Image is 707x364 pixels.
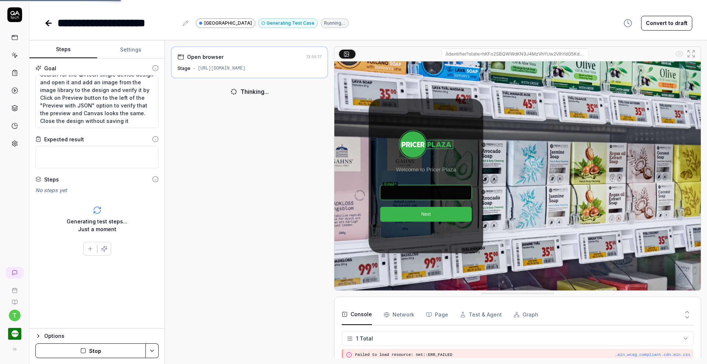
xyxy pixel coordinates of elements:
[35,186,159,194] div: No steps yet
[198,65,246,72] div: [URL][DOMAIN_NAME]
[6,267,24,279] a: New conversation
[3,282,26,293] a: Book a call with us
[3,293,26,305] a: Documentation
[67,218,127,233] div: Generating test steps... Just a moment
[355,352,690,358] pre: Failed to load resource: net::ERR_FAILED
[44,332,159,340] div: Options
[3,321,26,342] button: Pricer.com Logo
[9,310,21,321] button: t
[187,53,224,61] div: Open browser
[306,54,321,59] time: 13:55:17
[619,16,637,31] button: View version history
[204,20,252,26] span: [GEOGRAPHIC_DATA]
[44,64,56,72] div: Goal
[426,304,448,325] button: Page
[685,48,697,60] button: Open in full screen
[177,65,190,72] div: Stage
[240,87,269,96] div: Thinking...
[258,18,318,28] button: Generating Test Case
[641,16,692,31] button: Convert to draft
[44,176,59,183] div: Steps
[8,327,21,340] img: Pricer.com Logo
[35,343,146,358] button: Stop
[460,304,502,325] button: Test & Agent
[35,332,159,340] button: Options
[44,135,84,143] div: Expected result
[342,304,372,325] button: Console
[29,41,97,59] button: Steps
[334,61,701,290] img: Screenshot
[673,48,685,60] button: Show all interative elements
[514,304,538,325] button: Graph
[97,41,165,59] button: Settings
[196,18,255,28] a: [GEOGRAPHIC_DATA]
[615,352,690,358] button: …ain_wcag_compliant.cdn.min.css
[321,18,349,28] div: Running…
[384,304,414,325] button: Network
